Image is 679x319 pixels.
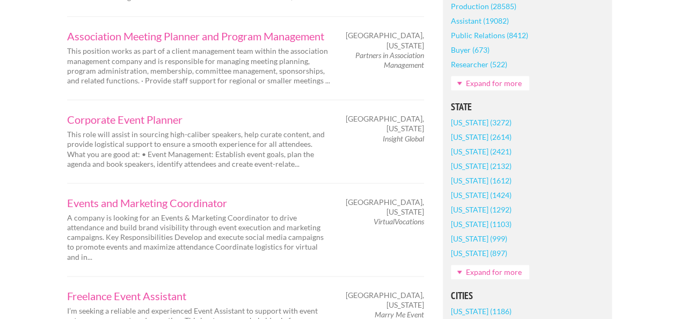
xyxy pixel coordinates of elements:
a: Events and Marketing Coordinator [67,197,330,208]
a: Assistant (19082) [451,13,509,28]
span: [GEOGRAPHIC_DATA], [US_STATE] [346,290,424,310]
a: [US_STATE] (897) [451,246,507,260]
h5: State [451,102,604,112]
a: [US_STATE] (3272) [451,115,512,130]
a: Association Meeting Planner and Program Management [67,31,330,41]
em: VirtualVocations [374,217,424,226]
a: Buyer (673) [451,42,490,57]
p: This position works as part of a client management team within the association management company... [67,46,330,86]
a: [US_STATE] (2421) [451,144,512,159]
a: Researcher (522) [451,57,507,72]
a: [US_STATE] (999) [451,231,507,246]
p: This role will assist in sourcing high-caliber speakers, help curate content, and provide logisti... [67,130,330,169]
p: A company is looking for an Events & Marketing Coordinator to drive attendance and build brand vi... [67,213,330,262]
a: [US_STATE] (1424) [451,188,512,202]
em: Partners in Association Management [355,51,424,69]
a: [US_STATE] (1612) [451,173,512,188]
a: [US_STATE] (2132) [451,159,512,173]
span: [GEOGRAPHIC_DATA], [US_STATE] [346,197,424,217]
a: [US_STATE] (1186) [451,304,512,318]
a: [US_STATE] (1292) [451,202,512,217]
a: [US_STATE] (2614) [451,130,512,144]
a: Corporate Event Planner [67,114,330,125]
a: Freelance Event Assistant [67,290,330,301]
a: Public Relations (8412) [451,28,528,42]
a: [US_STATE] (1103) [451,217,512,231]
h5: Cities [451,291,604,301]
span: [GEOGRAPHIC_DATA], [US_STATE] [346,114,424,133]
span: [GEOGRAPHIC_DATA], [US_STATE] [346,31,424,50]
a: Expand for more [451,76,529,90]
a: Expand for more [451,265,529,279]
em: Insight Global [383,134,424,143]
